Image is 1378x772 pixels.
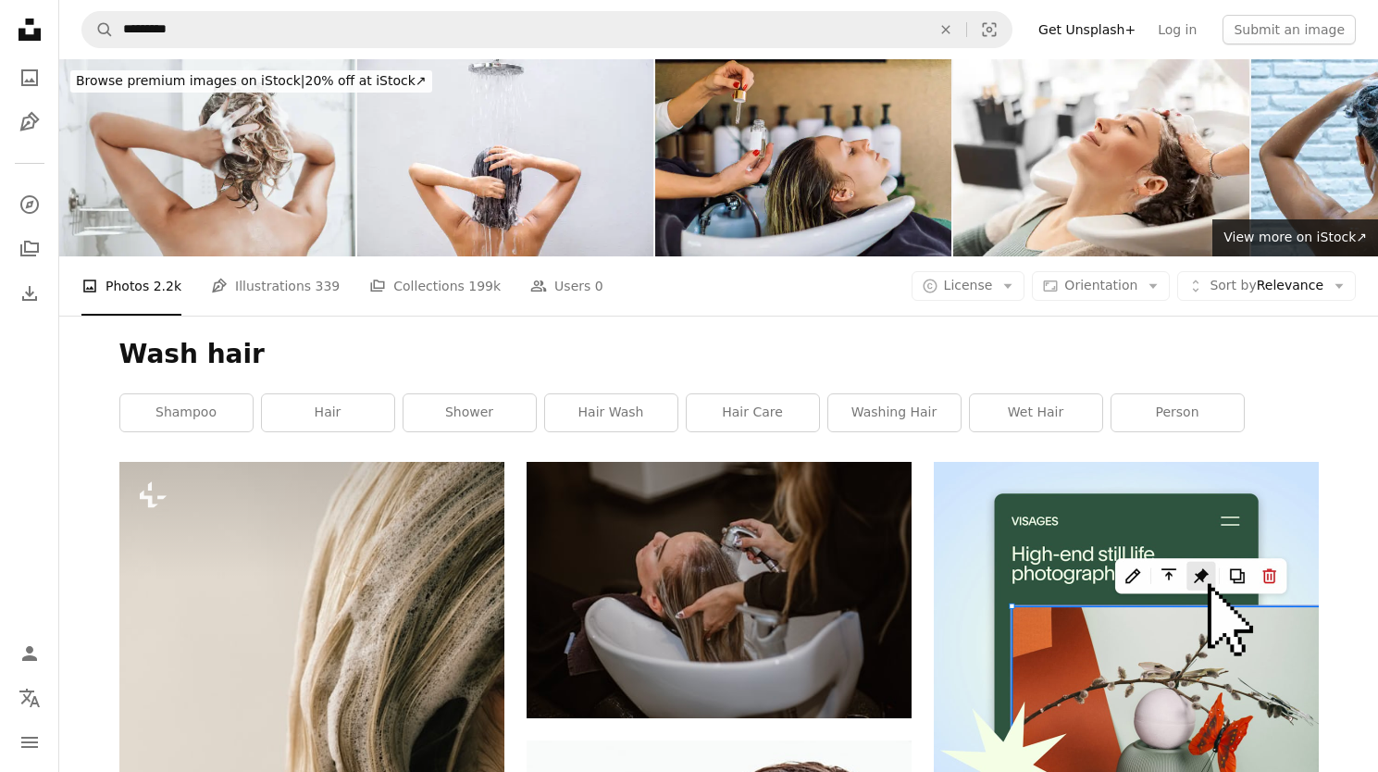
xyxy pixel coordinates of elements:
a: Collections [11,230,48,268]
span: 0 [595,276,603,296]
a: Home — Unsplash [11,11,48,52]
a: Collections 199k [369,256,501,316]
div: 20% off at iStock ↗ [70,70,432,93]
a: Log in / Sign up [11,635,48,672]
img: Beautiful woman's hand She was washing her hair and nourishing her scalp. Shampoo and conditioner [357,59,653,256]
a: person [1111,394,1244,431]
button: Search Unsplash [82,12,114,47]
a: Illustrations 339 [211,256,340,316]
h1: Wash hair [119,338,1319,371]
form: Find visuals sitewide [81,11,1012,48]
a: Explore [11,186,48,223]
a: Photos [11,59,48,96]
button: Language [11,679,48,716]
button: Sort byRelevance [1177,271,1356,301]
button: Visual search [967,12,1012,47]
a: shower [403,394,536,431]
a: a close up of a woman's head with hair blowing in the wind [119,742,504,759]
img: Rear View Of Female Taking Shower And Washing Hair [59,59,355,256]
button: Clear [925,12,966,47]
span: Sort by [1210,278,1256,293]
a: Get Unsplash+ [1027,15,1147,44]
a: shampoo [120,394,253,431]
a: hair wash [545,394,677,431]
button: License [912,271,1025,301]
span: 199k [468,276,501,296]
a: hair [262,394,394,431]
span: View more on iStock ↗ [1223,230,1367,244]
a: a woman getting her hair cut by a hair stylist [527,581,912,598]
img: Woman getting her hair washed in hair salon [655,59,951,256]
a: Browse premium images on iStock|20% off at iStock↗ [59,59,443,104]
img: Young Woman Relaxes as Hairdresser Washes Her Hair [953,59,1249,256]
span: 339 [316,276,341,296]
a: washing hair [828,394,961,431]
button: Submit an image [1223,15,1356,44]
span: Orientation [1064,278,1137,293]
a: wet hair [970,394,1102,431]
span: License [944,278,993,293]
button: Menu [11,724,48,761]
a: Users 0 [530,256,603,316]
a: Download History [11,275,48,312]
img: a woman getting her hair cut by a hair stylist [527,462,912,718]
a: Log in [1147,15,1208,44]
button: Orientation [1032,271,1170,301]
a: hair care [687,394,819,431]
a: View more on iStock↗ [1212,219,1378,256]
span: Relevance [1210,277,1323,295]
span: Browse premium images on iStock | [76,73,304,88]
a: Illustrations [11,104,48,141]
